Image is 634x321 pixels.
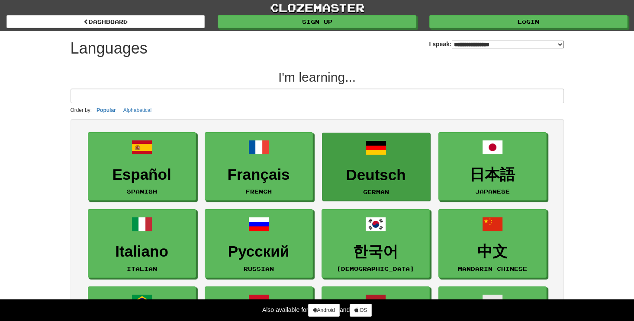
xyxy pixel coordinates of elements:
a: dashboard [6,15,205,28]
small: [DEMOGRAPHIC_DATA] [337,266,414,272]
h3: Italiano [93,243,191,260]
small: Russian [244,266,274,272]
h3: Français [209,166,308,183]
button: Popular [94,105,119,115]
a: FrançaisFrench [205,132,313,201]
small: French [246,188,272,194]
small: Italian [127,266,157,272]
a: 한국어[DEMOGRAPHIC_DATA] [322,209,430,278]
small: Mandarin Chinese [458,266,527,272]
a: Android [308,304,339,317]
h3: Español [93,166,191,183]
h3: Deutsch [327,167,425,184]
a: Login [429,15,628,28]
h3: 日本語 [443,166,542,183]
small: Japanese [475,188,510,194]
h3: 한국어 [326,243,425,260]
button: Alphabetical [121,105,154,115]
small: Order by: [71,107,92,113]
a: Sign up [218,15,416,28]
a: EspañolSpanish [88,132,196,201]
a: РусскийRussian [205,209,313,278]
h1: Languages [71,40,148,57]
a: 中文Mandarin Chinese [438,209,547,278]
h2: I'm learning... [71,70,564,84]
label: I speak: [429,40,563,48]
small: German [363,189,389,195]
a: ItalianoItalian [88,209,196,278]
select: I speak: [452,41,564,48]
h3: 中文 [443,243,542,260]
small: Spanish [127,188,157,194]
a: 日本語Japanese [438,132,547,201]
h3: Русский [209,243,308,260]
a: iOS [350,304,372,317]
a: DeutschGerman [322,133,430,201]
